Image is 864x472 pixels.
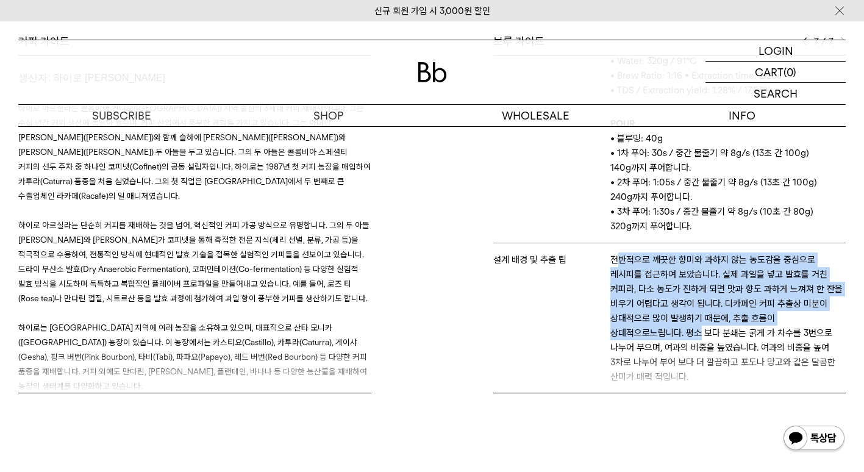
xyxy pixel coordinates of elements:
[705,62,846,83] a: CART (0)
[784,62,796,82] p: (0)
[782,424,846,454] img: 카카오톡 채널 1:1 채팅 버튼
[610,177,817,202] span: • 2차 푸어: 1:05s / 중간 물줄기 약 8g/s (13초 간 100g) 240g까지 푸어합니다.
[610,133,663,144] span: • 블루밍: 40g
[18,103,371,201] span: 하이로 아르실라는 콜롬비아 킨디오([GEOGRAPHIC_DATA]) 지역 출신의 3세대 커피 재배자입니다. 그는 수십 년간 커피 생산에 몸담아 왔으며, 커피 산업에서 풍부한 ...
[755,62,784,82] p: CART
[610,148,809,173] span: • 1차 푸어: 30s / 중간 물줄기 약 8g/s (13초 간 100g) 140g까지 푸어합니다.
[759,40,793,61] p: LOGIN
[639,105,846,126] p: INFO
[610,254,843,338] span: 전반적으로 깨끗한 향미와 과하지 않는 농도감을 중심으로 레시피를 접근하여 보았습니다. 실제 과일을 넣고 발효를 거친 커피라, 다소 농도가 진하게 되면 맛과 향도 과하게 느껴져...
[18,105,225,126] a: SUBSCRIBE
[493,252,611,267] p: 설계 배경 및 추출 팁
[705,40,846,62] a: LOGIN
[610,327,835,382] span: . 평소 보다 분쇄는 굵게 가 차수를 3번으로 나누어 부으며, 여과의 비중을 높였습니다. 여과의 비중을 높여 3차로 나누어 부어 보다 더 깔끔하고 포도나 망고와 같은 달콤한 ...
[754,83,798,104] p: SEARCH
[650,327,682,338] span: 느립니다
[432,105,639,126] p: WHOLESALE
[374,5,490,16] a: 신규 회원 가입 시 3,000원 할인
[418,62,447,82] img: 로고
[225,105,432,126] a: SHOP
[18,220,370,303] span: 하이로 아르실라는 단순히 커피를 재배하는 것을 넘어, 혁신적인 커피 가공 방식으로 유명합니다. 그의 두 아들 [PERSON_NAME]와 [PERSON_NAME]가 코피넷을 통...
[610,206,813,232] span: • 3차 푸어: 1:30s / 중간 물줄기 약 8g/s (10초 간 80g) 320g까지 푸어합니다.
[610,118,635,129] b: POUR
[18,323,367,391] span: 하이로는 [GEOGRAPHIC_DATA] 지역에 여러 농장을 소유하고 있으며, 대표적으로 산타 모니카([GEOGRAPHIC_DATA]) 농장이 있습니다. 이 농장에서는 카스티...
